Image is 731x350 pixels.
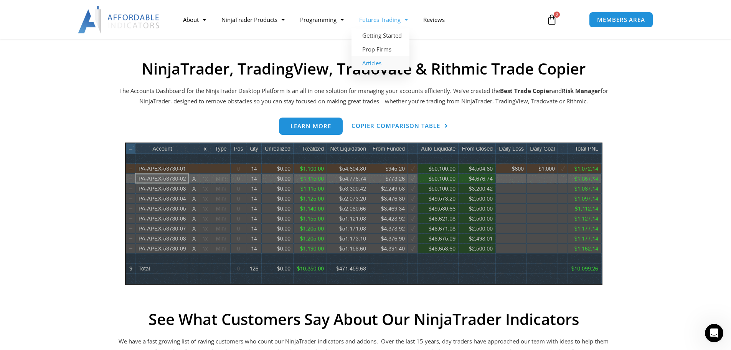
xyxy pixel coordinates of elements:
img: wideview8 28 2 | Affordable Indicators – NinjaTrader [125,143,602,285]
a: About [175,11,214,28]
nav: Menu [175,11,538,28]
h2: See What Customers Say About Our NinjaTrader Indicators [118,310,609,328]
img: LogoAI | Affordable Indicators – NinjaTrader [78,6,160,33]
a: Copier Comparison Table [351,118,448,135]
h2: NinjaTrader, TradingView, Tradovate & Rithmic Trade Copier [118,60,609,78]
ul: Futures Trading [351,28,409,70]
a: Reviews [416,11,452,28]
a: Learn more [279,118,343,135]
a: Getting Started [351,28,409,42]
a: Futures Trading [351,11,416,28]
a: 0 [535,8,569,31]
a: NinjaTrader Products [214,11,292,28]
a: Articles [351,56,409,70]
iframe: Intercom live chat [705,324,723,342]
strong: Risk Manager [562,87,601,95]
a: Programming [292,11,351,28]
span: MEMBERS AREA [597,17,645,23]
span: 0 [554,12,560,18]
p: The Accounts Dashboard for the NinjaTrader Desktop Platform is an all in one solution for managin... [118,86,609,107]
a: Prop Firms [351,42,409,56]
a: MEMBERS AREA [589,12,653,28]
b: Best Trade Copier [500,87,552,95]
span: Learn more [290,123,331,129]
span: Copier Comparison Table [351,123,440,129]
